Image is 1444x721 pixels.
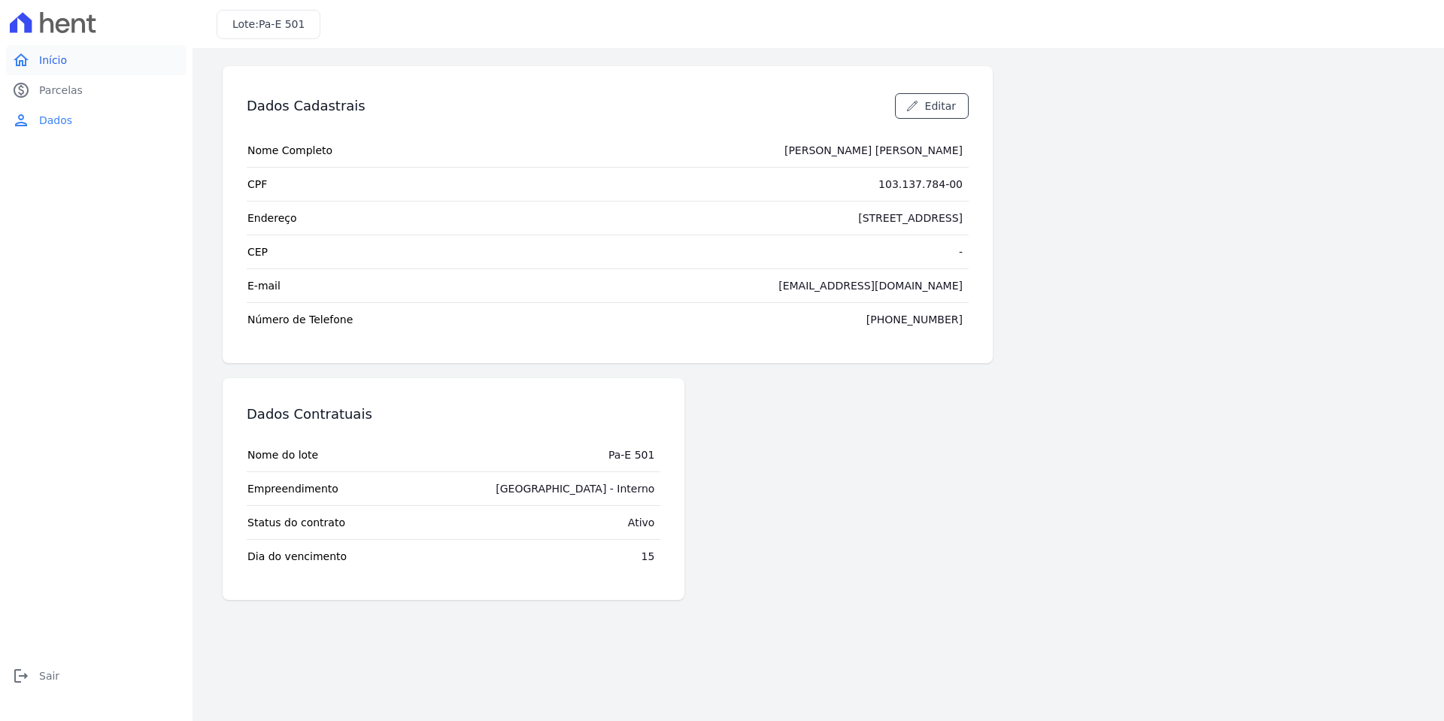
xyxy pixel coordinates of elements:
div: - [959,244,963,259]
i: home [12,51,30,69]
span: E-mail [247,278,281,293]
a: homeInício [6,45,187,75]
span: CPF [247,177,267,192]
span: Sair [39,668,59,683]
span: Parcelas [39,83,83,98]
div: 15 [642,549,655,564]
a: personDados [6,105,187,135]
div: [PERSON_NAME] [PERSON_NAME] [784,143,963,158]
div: Ativo [628,515,655,530]
span: Endereço [247,211,297,226]
i: person [12,111,30,129]
span: Nome do lote [247,447,318,462]
div: 103.137.784-00 [878,177,963,192]
span: Início [39,53,67,68]
span: Editar [925,98,956,114]
span: Nome Completo [247,143,332,158]
a: paidParcelas [6,75,187,105]
span: CEP [247,244,268,259]
div: [GEOGRAPHIC_DATA] - Interno [496,481,654,496]
a: logoutSair [6,661,187,691]
h3: Dados Contratuais [247,405,372,423]
i: logout [12,667,30,685]
h3: Lote: [232,17,305,32]
span: Empreendimento [247,481,338,496]
h3: Dados Cadastrais [247,97,366,115]
span: Pa-E 501 [259,18,305,30]
div: [PHONE_NUMBER] [866,312,963,327]
span: Dados [39,113,72,128]
div: Pa-E 501 [608,447,654,462]
div: [STREET_ADDRESS] [858,211,963,226]
span: Dia do vencimento [247,549,347,564]
i: paid [12,81,30,99]
span: Status do contrato [247,515,345,530]
span: Número de Telefone [247,312,353,327]
a: Editar [895,93,969,119]
div: [EMAIL_ADDRESS][DOMAIN_NAME] [778,278,963,293]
